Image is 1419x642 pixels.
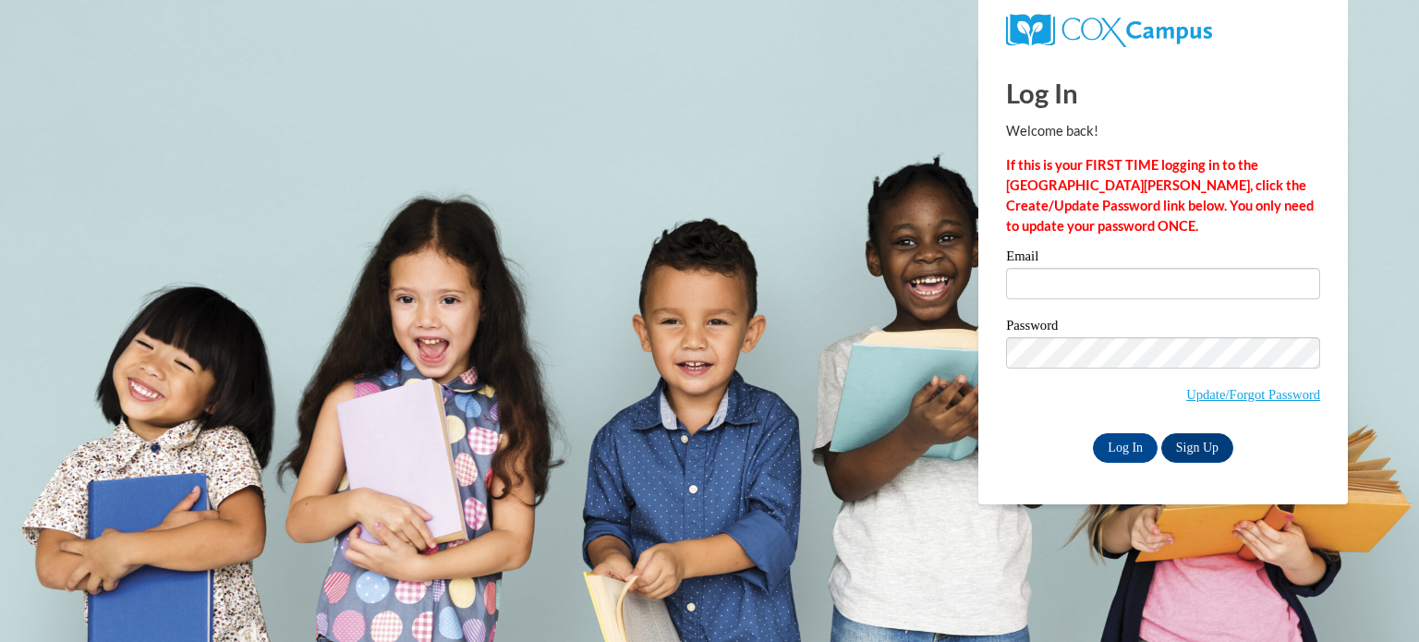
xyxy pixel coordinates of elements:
[1006,249,1320,268] label: Email
[1006,121,1320,141] p: Welcome back!
[1161,433,1233,463] a: Sign Up
[1006,319,1320,337] label: Password
[1006,14,1212,47] img: COX Campus
[1186,387,1320,402] a: Update/Forgot Password
[1093,433,1158,463] input: Log In
[1006,74,1320,112] h1: Log In
[1006,157,1314,234] strong: If this is your FIRST TIME logging in to the [GEOGRAPHIC_DATA][PERSON_NAME], click the Create/Upd...
[1006,21,1212,37] a: COX Campus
